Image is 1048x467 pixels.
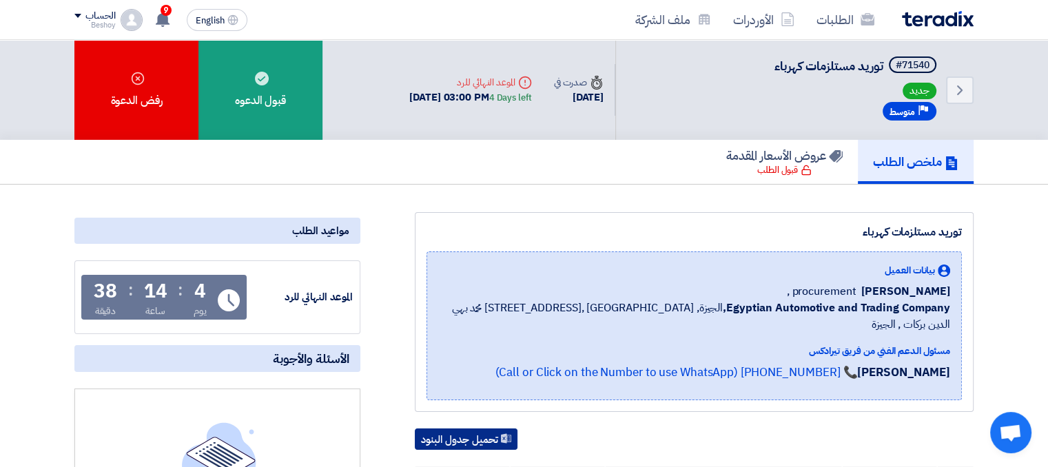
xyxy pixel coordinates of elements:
[723,300,950,316] b: Egyptian Automotive and Trading Company,
[198,40,322,140] div: قبول الدعوه
[409,75,531,90] div: الموعد النهائي للرد
[774,56,939,76] h5: توريد مستلزمات كهرباء
[722,3,805,36] a: الأوردرات
[711,140,858,184] a: عروض الأسعار المقدمة قبول الطلب
[95,304,116,318] div: دقيقة
[554,75,604,90] div: صدرت في
[74,218,360,244] div: مواعيد الطلب
[858,140,974,184] a: ملخص الطلب
[161,5,172,16] span: 9
[121,9,143,31] img: profile_test.png
[144,282,167,301] div: 14
[85,10,115,22] div: الحساب
[885,263,935,278] span: بيانات العميل
[194,282,206,301] div: 4
[438,300,950,333] span: الجيزة, [GEOGRAPHIC_DATA] ,[STREET_ADDRESS] محمد بهي الدين بركات , الجيزة
[74,40,198,140] div: رفض الدعوة
[902,11,974,27] img: Teradix logo
[94,282,117,301] div: 38
[74,21,115,29] div: Beshoy
[427,224,962,240] div: توريد مستلزمات كهرباء
[903,83,936,99] span: جديد
[438,344,950,358] div: مسئول الدعم الفني من فريق تيرادكس
[178,278,183,302] div: :
[273,351,349,366] span: الأسئلة والأجوبة
[805,3,885,36] a: الطلبات
[145,304,165,318] div: ساعة
[194,304,207,318] div: يوم
[990,412,1031,453] div: دردشة مفتوحة
[409,90,531,105] div: [DATE] 03:00 PM
[896,61,929,70] div: #71540
[757,163,812,177] div: قبول الطلب
[861,283,950,300] span: [PERSON_NAME]
[495,364,857,381] a: 📞 [PHONE_NUMBER] (Call or Click on the Number to use WhatsApp)
[187,9,247,31] button: English
[624,3,722,36] a: ملف الشركة
[726,147,843,163] h5: عروض الأسعار المقدمة
[554,90,604,105] div: [DATE]
[774,56,883,75] span: توريد مستلزمات كهرباء
[857,364,950,381] strong: [PERSON_NAME]
[489,91,532,105] div: 4 Days left
[196,16,225,25] span: English
[787,283,856,300] span: procurement ,
[128,278,133,302] div: :
[873,154,958,169] h5: ملخص الطلب
[249,289,353,305] div: الموعد النهائي للرد
[890,105,915,118] span: متوسط
[415,428,517,450] button: تحميل جدول البنود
